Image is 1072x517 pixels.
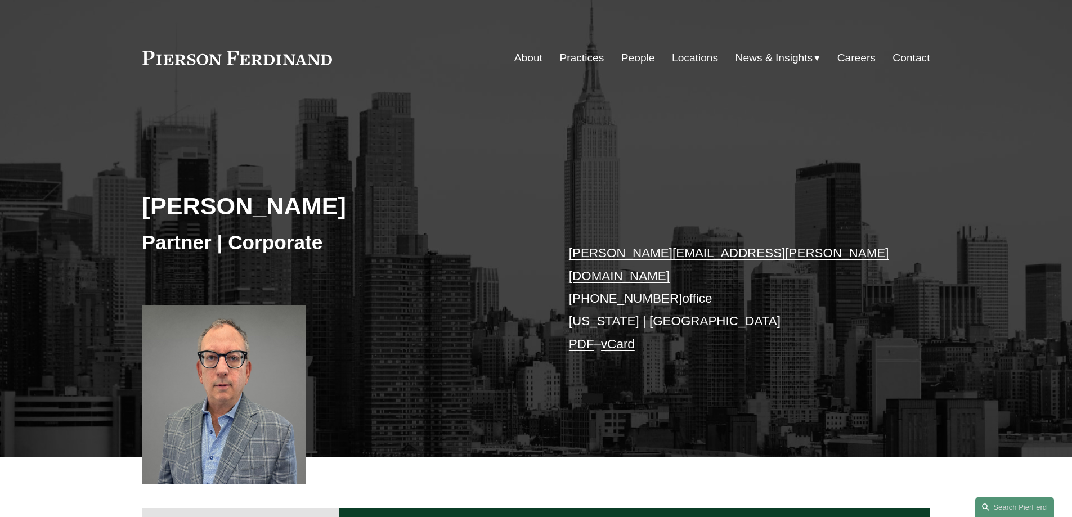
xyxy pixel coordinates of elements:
[569,291,683,305] a: [PHONE_NUMBER]
[601,337,635,351] a: vCard
[621,47,655,69] a: People
[569,246,889,282] a: [PERSON_NAME][EMAIL_ADDRESS][PERSON_NAME][DOMAIN_NAME]
[837,47,876,69] a: Careers
[892,47,930,69] a: Contact
[559,47,604,69] a: Practices
[735,47,820,69] a: folder dropdown
[514,47,542,69] a: About
[735,48,813,68] span: News & Insights
[975,497,1054,517] a: Search this site
[142,230,536,255] h3: Partner | Corporate
[569,337,594,351] a: PDF
[569,242,897,356] p: office [US_STATE] | [GEOGRAPHIC_DATA] –
[672,47,718,69] a: Locations
[142,191,536,221] h2: [PERSON_NAME]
